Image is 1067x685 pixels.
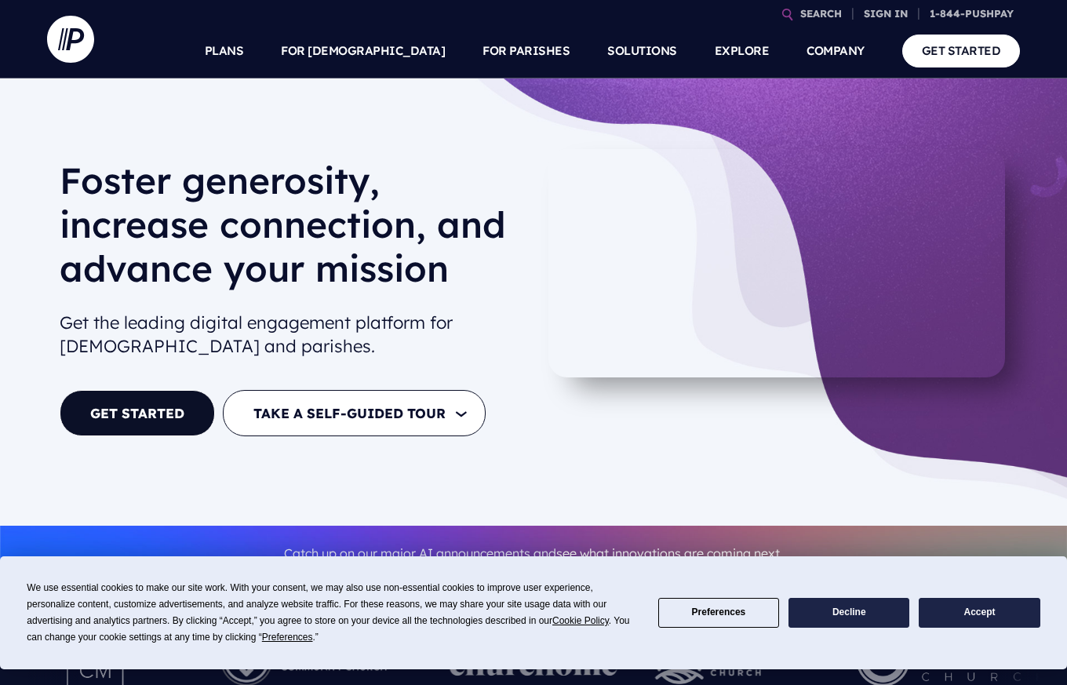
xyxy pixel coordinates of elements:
[902,35,1021,67] a: GET STARTED
[27,580,639,646] div: We use essential cookies to make our site work. With your consent, we may also use non-essential ...
[60,158,521,303] h1: Foster generosity, increase connection, and advance your mission
[281,24,445,78] a: FOR [DEMOGRAPHIC_DATA]
[552,615,609,626] span: Cookie Policy
[205,24,244,78] a: PLANS
[556,545,783,561] a: see what innovations are coming next.
[262,632,313,643] span: Preferences
[483,24,570,78] a: FOR PARISHES
[658,598,779,629] button: Preferences
[223,390,486,436] button: TAKE A SELF-GUIDED TOUR
[60,304,521,366] h2: Get the leading digital engagement platform for [DEMOGRAPHIC_DATA] and parishes.
[788,598,909,629] button: Decline
[60,536,1007,571] p: Catch up on our major AI announcements and
[807,24,865,78] a: COMPANY
[60,390,215,436] a: GET STARTED
[919,598,1040,629] button: Accept
[715,24,770,78] a: EXPLORE
[607,24,677,78] a: SOLUTIONS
